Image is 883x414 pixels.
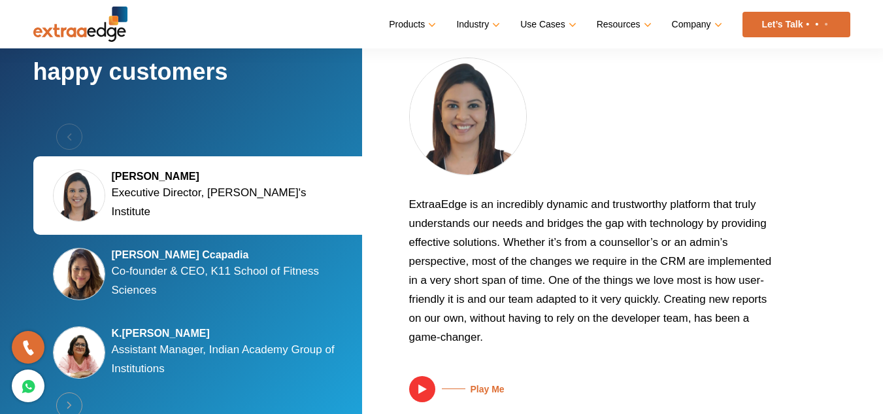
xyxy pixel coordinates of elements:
h5: [PERSON_NAME] Ccapadia [112,249,347,262]
a: Resources [597,15,649,34]
a: Products [389,15,433,34]
p: Co-founder & CEO, K11 School of Fitness Sciences [112,262,347,300]
h2: We have 500+ happy customers [33,25,367,124]
img: play.svg [409,376,435,402]
a: Use Cases [520,15,573,34]
p: Executive Director, [PERSON_NAME]'s Institute [112,183,347,221]
a: Industry [456,15,497,34]
h5: [PERSON_NAME] [112,170,347,183]
a: Let’s Talk [742,12,850,37]
a: Company [672,15,720,34]
p: Assistant Manager, Indian Academy Group of Institutions [112,340,347,378]
h5: Play Me [435,384,505,395]
h5: K.[PERSON_NAME] [112,327,347,340]
p: ExtraaEdge is an incredibly dynamic and trustworthy platform that truly understands our needs and... [409,195,782,356]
